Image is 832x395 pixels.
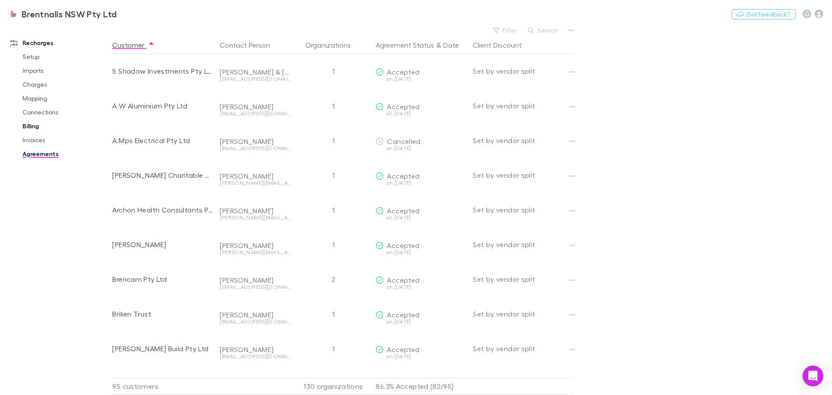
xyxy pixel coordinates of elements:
[112,262,213,297] div: Brencam Pty Ltd
[14,119,117,133] a: Billing
[14,133,117,147] a: Invoices
[220,36,280,54] button: Contact Person
[473,297,573,331] div: Set by vendor split
[387,172,419,180] span: Accepted
[305,36,361,54] button: Organizations
[473,88,573,123] div: Set by vendor split
[220,146,291,151] div: [EMAIL_ADDRESS][DOMAIN_NAME]
[220,276,291,284] div: [PERSON_NAME]
[731,9,796,20] button: Got Feedback?
[387,68,419,76] span: Accepted
[473,123,573,158] div: Set by vendor split
[376,378,466,395] p: 86.3% Accepted (82/95)
[220,354,291,359] div: [EMAIL_ADDRESS][DOMAIN_NAME]
[3,3,122,24] a: Brentnalls NSW Pty Ltd
[294,193,372,227] div: 1
[473,262,573,297] div: Set by vendor split
[220,319,291,324] div: [EMAIL_ADDRESS][DOMAIN_NAME]
[14,105,117,119] a: Connections
[376,36,466,54] div: &
[387,241,419,249] span: Accepted
[220,241,291,250] div: [PERSON_NAME]
[803,366,823,386] div: Open Intercom Messenger
[14,91,117,105] a: Mapping
[473,36,532,54] button: Client Discount
[220,250,291,255] div: [PERSON_NAME][EMAIL_ADDRESS][DOMAIN_NAME]
[9,9,18,19] img: Brentnalls NSW Pty Ltd's Logo
[387,206,419,215] span: Accepted
[2,36,117,50] a: Recharges
[112,36,155,54] button: Customer
[112,227,213,262] div: [PERSON_NAME]
[220,284,291,290] div: [EMAIL_ADDRESS][DOMAIN_NAME]
[376,146,466,151] div: on [DATE]
[294,88,372,123] div: 1
[294,262,372,297] div: 2
[473,54,573,88] div: Set by vendor split
[376,76,466,82] div: on [DATE]
[220,215,291,220] div: [PERSON_NAME][EMAIL_ADDRESS][DOMAIN_NAME]
[387,310,419,319] span: Accepted
[112,54,213,88] div: 5 Shadow Investments Pty Ltd
[294,297,372,331] div: 1
[14,64,117,78] a: Imports
[112,378,216,395] div: 95 customers
[387,102,419,111] span: Accepted
[294,123,372,158] div: 1
[112,297,213,331] div: Briken Trust
[220,68,291,76] div: [PERSON_NAME] & [PERSON_NAME]
[112,193,213,227] div: Archon Health Consultants Pty Ltd
[294,331,372,366] div: 1
[473,193,573,227] div: Set by vendor split
[22,9,117,19] h3: Brentnalls NSW Pty Ltd
[443,36,459,54] button: Date
[220,206,291,215] div: [PERSON_NAME]
[112,123,213,158] div: A.Mps Electrical Pty Ltd
[112,158,213,193] div: [PERSON_NAME] Charitable Trust
[112,88,213,123] div: A W Aluminium Pty Ltd
[376,354,466,359] div: on [DATE]
[220,310,291,319] div: [PERSON_NAME]
[376,215,466,220] div: on [DATE]
[220,76,291,82] div: [EMAIL_ADDRESS][DOMAIN_NAME]
[376,36,434,54] button: Agreement Status
[294,378,372,395] div: 130 organizations
[376,250,466,255] div: on [DATE]
[14,147,117,161] a: Agreements
[14,78,117,91] a: Charges
[220,172,291,180] div: [PERSON_NAME]
[489,25,522,36] button: Filter
[220,345,291,354] div: [PERSON_NAME]
[376,111,466,116] div: on [DATE]
[387,137,420,145] span: Cancelled
[220,137,291,146] div: [PERSON_NAME]
[376,180,466,186] div: on [DATE]
[220,111,291,116] div: [EMAIL_ADDRESS][DOMAIN_NAME]
[294,54,372,88] div: 1
[387,276,419,284] span: Accepted
[14,50,117,64] a: Setup
[523,25,563,36] button: Search
[294,158,372,193] div: 1
[387,345,419,353] span: Accepted
[376,284,466,290] div: on [DATE]
[473,158,573,193] div: Set by vendor split
[294,227,372,262] div: 1
[220,180,291,186] div: [PERSON_NAME][EMAIL_ADDRESS][DOMAIN_NAME]
[473,227,573,262] div: Set by vendor split
[220,102,291,111] div: [PERSON_NAME]
[473,331,573,366] div: Set by vendor split
[376,319,466,324] div: on [DATE]
[112,331,213,366] div: [PERSON_NAME] Build Pty Ltd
